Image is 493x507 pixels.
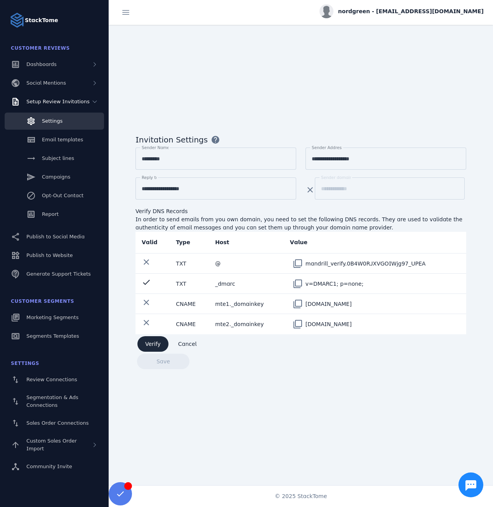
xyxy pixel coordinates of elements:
[209,294,284,314] td: mte1._domainkey
[26,314,78,320] span: Marketing Segments
[42,155,74,161] span: Subject lines
[5,266,104,283] a: Generate Support Tickets
[26,394,78,408] span: Segmentation & Ads Connections
[135,134,208,146] span: Invitation Settings
[26,420,89,426] span: Sales Order Connections
[209,274,284,294] td: _dmarc
[142,175,158,180] mat-label: Reply to
[9,12,25,28] img: Logo image
[5,131,104,148] a: Email templates
[170,274,209,294] td: TXT
[5,168,104,186] a: Campaigns
[26,234,85,240] span: Publish to Social Media
[312,145,344,150] mat-label: Sender Address
[135,232,170,253] th: Valid
[284,232,466,253] th: Value
[26,252,73,258] span: Publish to Website
[5,247,104,264] a: Publish to Website
[142,145,170,150] mat-label: Sender Name
[338,7,484,16] span: nordgreen - [EMAIL_ADDRESS][DOMAIN_NAME]
[170,294,209,314] td: CNAME
[26,61,57,67] span: Dashboards
[178,341,197,347] span: Cancel
[42,174,70,180] span: Campaigns
[26,99,90,104] span: Setup Review Invitations
[137,336,168,352] button: Verify
[42,137,83,142] span: Email templates
[5,113,104,130] a: Settings
[319,4,333,18] img: profile.jpg
[5,150,104,167] a: Subject lines
[5,371,104,388] a: Review Connections
[170,336,205,352] button: Cancel
[25,16,58,24] strong: StackTome
[26,464,72,469] span: Community Invite
[26,333,79,339] span: Segments Templates
[5,309,104,326] a: Marketing Segments
[142,318,151,327] mat-icon: clear
[11,299,74,304] span: Customer Segments
[11,361,39,366] span: Settings
[26,271,91,277] span: Generate Support Tickets
[306,296,352,312] div: [DOMAIN_NAME]
[209,232,284,253] th: Host
[142,298,151,307] mat-icon: clear
[5,228,104,245] a: Publish to Social Media
[209,253,284,274] td: @
[306,276,364,292] div: v=DMARC1; p=none;
[42,193,83,198] span: Opt-Out Contact
[319,4,484,18] button: nordgreen - [EMAIL_ADDRESS][DOMAIN_NAME]
[142,278,151,287] mat-icon: check
[11,45,70,51] span: Customer Reviews
[26,377,77,382] span: Review Connections
[5,390,104,413] a: Segmentation & Ads Connections
[306,256,426,271] div: mandrill_verify.0B4W0RJXVGOIWjg97_UPEA
[5,328,104,345] a: Segments Templates
[135,215,466,232] div: In order to send emails from you own domain, you need to set the following DNS records. They are ...
[26,80,66,86] span: Social Mentions
[5,206,104,223] a: Report
[142,257,151,267] mat-icon: clear
[5,415,104,432] a: Sales Order Connections
[42,211,59,217] span: Report
[306,316,352,332] div: [DOMAIN_NAME]
[5,458,104,475] a: Community Invite
[321,175,352,180] mat-label: Sender domain
[170,314,209,334] td: CNAME
[170,232,209,253] th: Type
[170,253,209,274] td: TXT
[42,118,62,124] span: Settings
[275,492,327,500] span: © 2025 StackTome
[135,207,466,215] div: Verify DNS Records
[5,187,104,204] a: Opt-Out Contact
[209,314,284,334] td: mte2._domainkey
[26,438,77,451] span: Custom Sales Order Import
[145,341,161,347] span: Verify
[306,185,315,194] mat-icon: clear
